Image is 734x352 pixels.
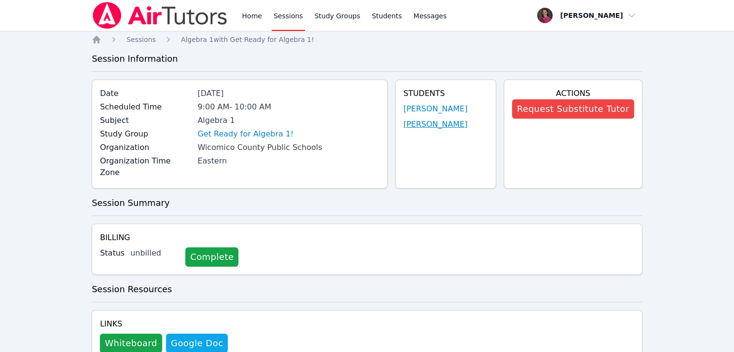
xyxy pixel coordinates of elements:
[403,103,468,115] a: [PERSON_NAME]
[403,119,468,130] a: [PERSON_NAME]
[197,155,379,167] div: Eastern
[126,36,156,43] span: Sessions
[92,283,642,296] h3: Session Resources
[197,88,379,99] div: [DATE]
[197,101,379,113] div: 9:00 AM - 10:00 AM
[100,88,192,99] label: Date
[181,35,314,44] a: Algebra 1with Get Ready for Algebra 1!
[185,247,238,267] a: Complete
[92,35,642,44] nav: Breadcrumb
[100,247,125,259] label: Status
[100,232,634,244] h4: Billing
[197,115,379,126] div: Algebra 1
[100,115,192,126] label: Subject
[197,142,379,153] div: Wicomico County Public Schools
[197,128,293,140] a: Get Ready for Algebra 1!
[100,128,192,140] label: Study Group
[100,101,192,113] label: Scheduled Time
[100,155,192,178] label: Organization Time Zone
[512,99,634,119] button: Request Substitute Tutor
[414,11,447,21] span: Messages
[126,35,156,44] a: Sessions
[181,36,314,43] span: Algebra 1 with Get Ready for Algebra 1!
[100,318,228,330] h4: Links
[92,196,642,210] h3: Session Summary
[92,2,228,29] img: Air Tutors
[100,142,192,153] label: Organization
[403,88,488,99] h4: Students
[92,52,642,66] h3: Session Information
[130,247,178,259] div: unbilled
[512,88,634,99] h4: Actions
